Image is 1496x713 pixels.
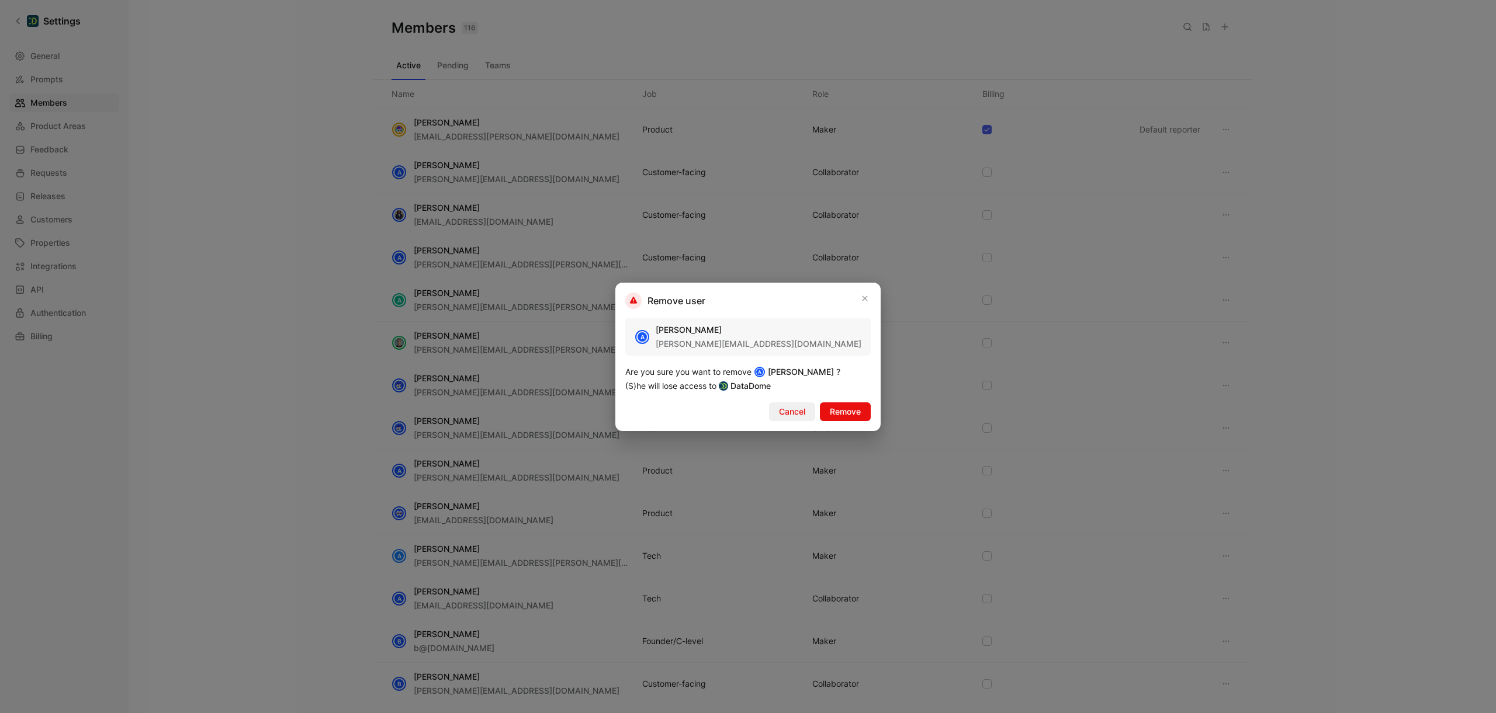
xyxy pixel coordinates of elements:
button: Remove [820,402,871,421]
div: [PERSON_NAME] [656,323,861,337]
button: Cancel [769,402,815,421]
span: DataDome [730,379,771,393]
div: A [636,331,648,343]
span: Are you sure you want to remove ? [625,365,840,379]
h2: Remove user [625,293,705,309]
span: Remove [830,405,861,419]
img: 3681c01b-4521-4da1-bb35-4430ec53b48c.jpg [719,381,728,391]
span: [PERSON_NAME] [768,365,834,379]
span: (S)he will lose access to [625,379,771,393]
div: [PERSON_NAME][EMAIL_ADDRESS][DOMAIN_NAME] [656,337,861,351]
div: A [756,368,764,376]
span: Cancel [779,405,805,419]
